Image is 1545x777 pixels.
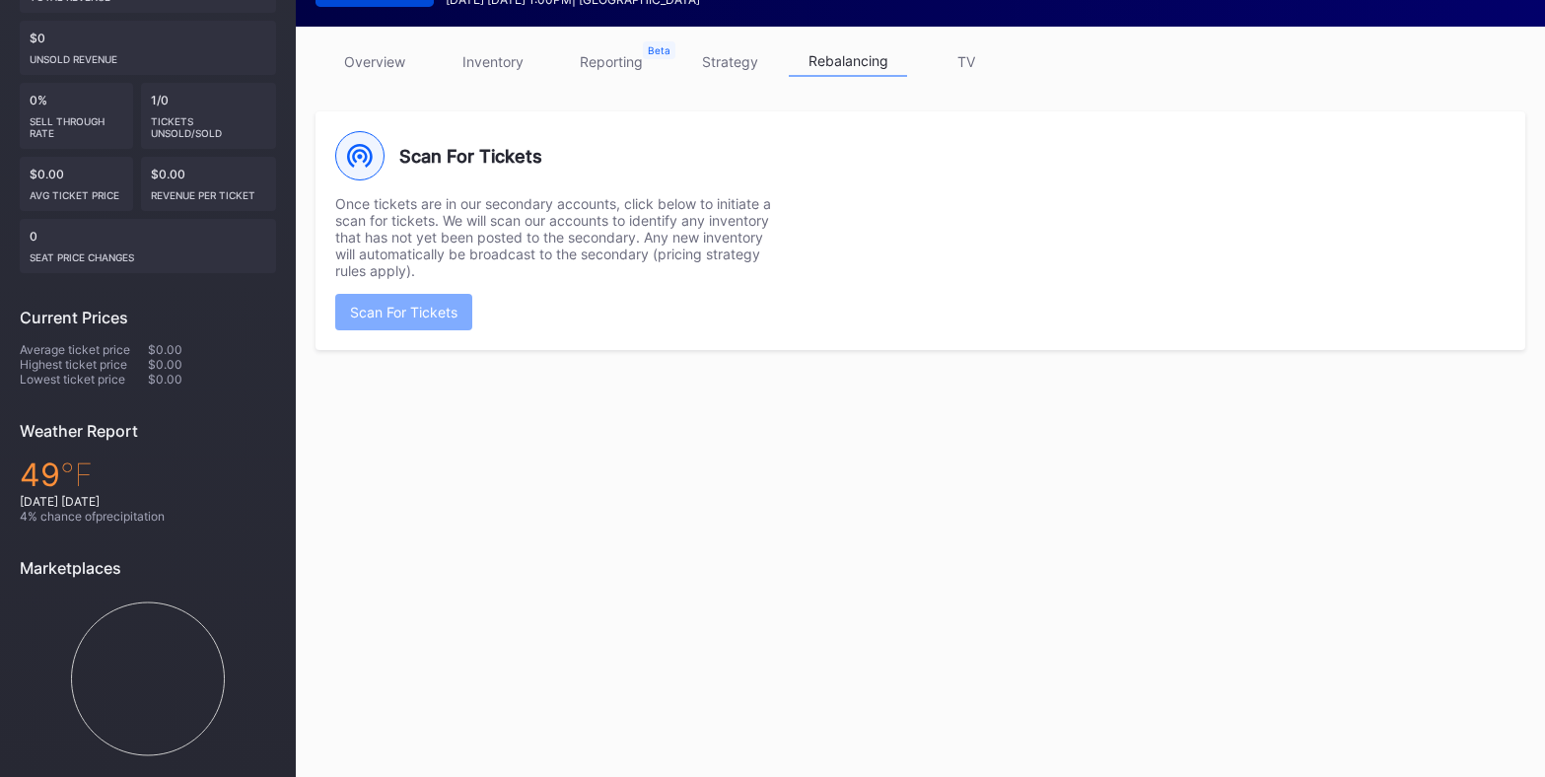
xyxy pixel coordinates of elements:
div: $0.00 [148,342,276,357]
a: inventory [434,46,552,77]
div: Tickets Unsold/Sold [151,107,267,139]
span: ℉ [60,456,93,494]
div: Average ticket price [20,342,148,357]
div: Highest ticket price [20,357,148,372]
div: Lowest ticket price [20,372,148,387]
div: Sell Through Rate [30,107,123,139]
a: TV [907,46,1025,77]
div: Unsold Revenue [30,45,266,65]
div: $0.00 [141,157,277,211]
div: Scan For Tickets [350,304,457,320]
div: 0 [20,219,276,273]
div: $0.00 [20,157,133,211]
div: seat price changes [30,244,266,263]
div: Revenue per ticket [151,181,267,201]
a: overview [316,46,434,77]
div: Weather Report [20,421,276,441]
button: Scan For Tickets [335,294,472,330]
div: $0.00 [148,372,276,387]
div: Current Prices [20,308,276,327]
div: Once tickets are in our secondary accounts, click below to initiate a scan for tickets. We will s... [335,195,779,279]
div: 49 [20,456,276,494]
div: 0% [20,83,133,149]
div: Scan For Tickets [335,131,1506,180]
a: rebalancing [789,46,907,77]
div: 4 % chance of precipitation [20,509,276,524]
a: strategy [670,46,789,77]
div: 1/0 [141,83,277,149]
div: $0.00 [148,357,276,372]
div: Marketplaces [20,558,276,578]
div: Avg ticket price [30,181,123,201]
div: [DATE] [DATE] [20,494,276,509]
div: $0 [20,21,276,75]
a: reporting [552,46,670,77]
svg: Chart title [20,593,276,765]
